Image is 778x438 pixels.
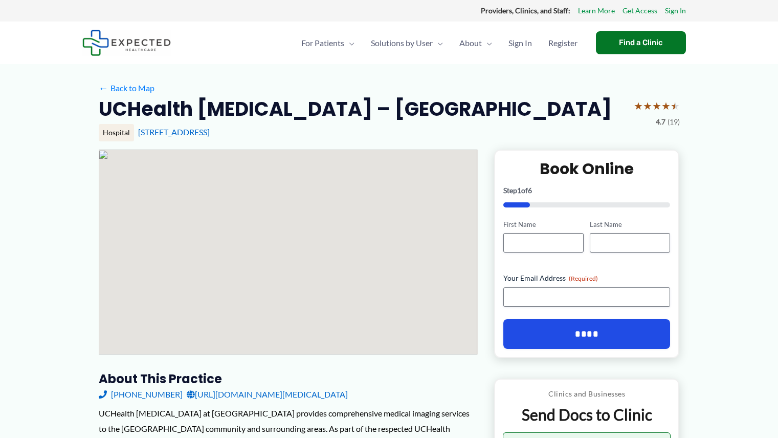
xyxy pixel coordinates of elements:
span: 1 [517,186,521,195]
a: Sign In [500,25,540,61]
p: Step of [503,187,671,194]
h3: About this practice [99,371,478,387]
label: Last Name [590,220,670,230]
a: AboutMenu Toggle [451,25,500,61]
a: For PatientsMenu Toggle [293,25,363,61]
div: Hospital [99,124,134,141]
span: ★ [634,96,643,115]
span: ★ [661,96,671,115]
span: 6 [528,186,532,195]
h2: UCHealth [MEDICAL_DATA] – [GEOGRAPHIC_DATA] [99,96,612,121]
span: ★ [652,96,661,115]
a: Learn More [578,4,615,17]
img: Expected Healthcare Logo - side, dark font, small [82,30,171,56]
span: About [459,25,482,61]
a: Register [540,25,586,61]
h2: Book Online [503,159,671,179]
label: First Name [503,220,584,230]
label: Your Email Address [503,273,671,283]
span: 4.7 [656,115,665,129]
strong: Providers, Clinics, and Staff: [481,6,570,15]
span: Menu Toggle [433,25,443,61]
span: Menu Toggle [482,25,492,61]
span: Sign In [508,25,532,61]
span: For Patients [301,25,344,61]
p: Clinics and Businesses [503,387,671,401]
a: ←Back to Map [99,80,154,96]
span: (Required) [569,275,598,282]
span: (19) [668,115,680,129]
span: Menu Toggle [344,25,354,61]
a: Find a Clinic [596,31,686,54]
nav: Primary Site Navigation [293,25,586,61]
span: ★ [671,96,680,115]
span: Register [548,25,577,61]
a: Get Access [623,4,657,17]
span: Solutions by User [371,25,433,61]
span: ★ [643,96,652,115]
a: [URL][DOMAIN_NAME][MEDICAL_DATA] [187,387,348,402]
a: Sign In [665,4,686,17]
p: Send Docs to Clinic [503,405,671,425]
a: Solutions by UserMenu Toggle [363,25,451,61]
a: [PHONE_NUMBER] [99,387,183,402]
span: ← [99,83,108,93]
a: [STREET_ADDRESS] [138,127,210,137]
